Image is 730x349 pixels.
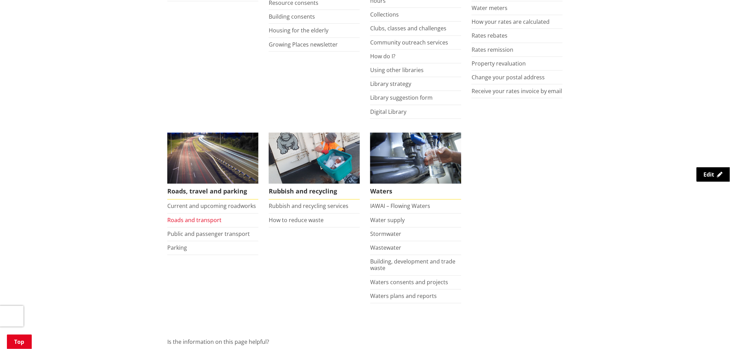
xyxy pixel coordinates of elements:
a: Library suggestion form [370,94,433,101]
a: How your rates are calculated [472,18,550,26]
a: Rubbish and recycling services [269,202,348,210]
a: How to reduce waste [269,217,324,224]
a: Roads, travel and parking Roads, travel and parking [167,133,258,200]
img: Rubbish and recycling [269,133,360,184]
a: Roads and transport [167,217,221,224]
span: Edit [704,171,714,178]
iframe: Messenger Launcher [698,320,723,345]
a: Parking [167,244,187,252]
span: Waters [370,184,461,200]
a: Growing Places newsletter [269,41,338,48]
img: Roads, travel and parking [167,133,258,184]
a: Collections [370,11,399,18]
a: Edit [697,167,730,182]
a: Public and passenger transport [167,230,250,238]
a: Building, development and trade waste [370,258,455,272]
a: Community outreach services [370,39,448,46]
a: Waters plans and reports [370,292,437,300]
a: Water supply [370,217,405,224]
a: Property revaluation [472,60,526,67]
span: Rubbish and recycling [269,184,360,200]
a: Rates remission [472,46,513,53]
a: Change your postal address [472,73,545,81]
a: Rates rebates [472,32,507,39]
a: How do I? [370,52,395,60]
a: Receive your rates invoice by email [472,87,562,95]
a: Current and upcoming roadworks [167,202,256,210]
a: Library strategy [370,80,411,88]
a: Stormwater [370,230,401,238]
a: Waters [370,133,461,200]
img: Water treatment [370,133,461,184]
a: Waters consents and projects [370,279,448,286]
a: Water meters [472,4,507,12]
a: Using other libraries [370,66,424,74]
a: Digital Library [370,108,406,116]
a: Building consents [269,13,315,20]
a: IAWAI – Flowing Waters [370,202,430,210]
a: Top [7,335,32,349]
p: Is the information on this page helpful? [167,338,563,346]
a: Rubbish and recycling [269,133,360,200]
a: Clubs, classes and challenges [370,24,446,32]
span: Roads, travel and parking [167,184,258,200]
a: Housing for the elderly [269,27,328,34]
a: Wastewater [370,244,401,252]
